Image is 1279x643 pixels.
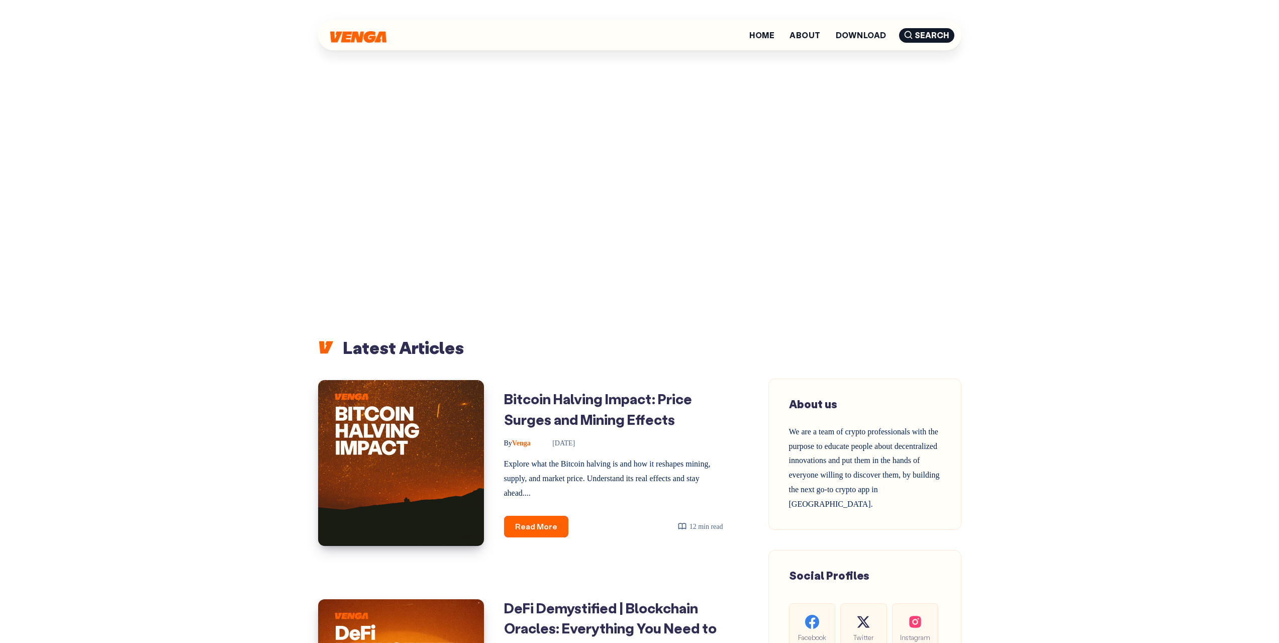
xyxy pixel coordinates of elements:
span: By [504,439,512,447]
span: About us [789,397,837,411]
span: Search [899,28,954,43]
span: Facebook [797,631,827,643]
p: Explore what the Bitcoin halving is and how it reshapes mining, supply, and market price. Underst... [504,457,723,500]
span: Twitter [848,631,878,643]
a: Read More [504,516,568,537]
img: Venga Blog [330,31,386,43]
a: Bitcoin Halving Impact: Price Surges and Mining Effects [504,390,692,428]
a: Home [749,31,774,39]
span: Social Profiles [789,568,869,583]
a: Download [836,31,887,39]
img: Image of: Bitcoin Halving Impact: Price Surges and Mining Effects [318,380,484,546]
time: [DATE] [538,439,575,447]
div: 12 min read [677,520,723,533]
h2: Latest Articles [318,336,961,358]
a: About [790,31,820,39]
span: Instagram [900,631,930,643]
span: We are a team of crypto professionals with the purpose to educate people about decentralized inno... [789,427,940,508]
a: ByVenga [504,439,533,447]
span: Venga [504,439,531,447]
